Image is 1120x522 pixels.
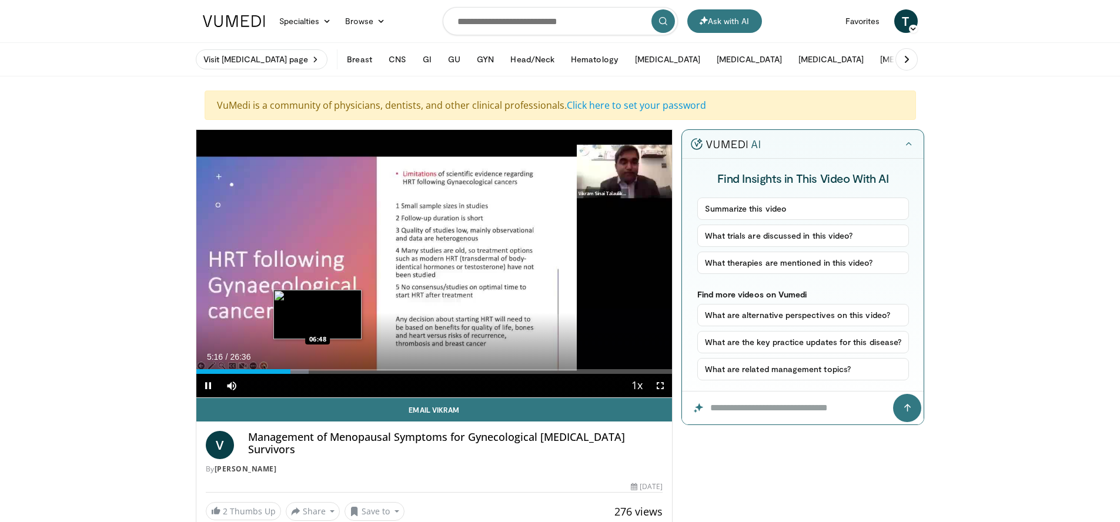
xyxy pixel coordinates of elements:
a: Click here to set your password [567,99,706,112]
button: Head/Neck [503,48,561,71]
a: [PERSON_NAME] [215,464,277,474]
span: 26:36 [230,352,250,362]
a: 2 Thumbs Up [206,502,281,520]
button: What therapies are mentioned in this video? [697,252,910,274]
button: Fullscreen [648,374,672,397]
input: Search topics, interventions [443,7,678,35]
button: GI [416,48,439,71]
video-js: Video Player [196,130,673,398]
button: What trials are discussed in this video? [697,225,910,247]
button: Share [286,502,340,521]
span: 5:16 [207,352,223,362]
img: image.jpeg [273,290,362,339]
button: Mute [220,374,243,397]
div: Progress Bar [196,369,673,374]
p: Find more videos on Vumedi [697,289,910,299]
a: Favorites [838,9,887,33]
a: Email Vikram [196,398,673,421]
button: GYN [470,48,501,71]
a: Browse [338,9,392,33]
button: [MEDICAL_DATA] [791,48,871,71]
a: V [206,431,234,459]
div: VuMedi is a community of physicians, dentists, and other clinical professionals. [205,91,916,120]
button: What are alternative perspectives on this video? [697,304,910,326]
a: Specialties [272,9,339,33]
span: 2 [223,506,228,517]
span: 276 views [614,504,663,518]
button: Pause [196,374,220,397]
a: Visit [MEDICAL_DATA] page [196,49,328,69]
button: Breast [340,48,379,71]
button: [MEDICAL_DATA] [873,48,952,71]
button: What are the key practice updates for this disease? [697,331,910,353]
button: Save to [345,502,404,521]
a: T [894,9,918,33]
button: GU [441,48,467,71]
div: [DATE] [631,481,663,492]
h4: Management of Menopausal Symptoms for Gynecological [MEDICAL_DATA] Survivors [248,431,663,456]
button: Playback Rate [625,374,648,397]
span: / [226,352,228,362]
div: By [206,464,663,474]
input: Question for the AI [682,391,924,424]
button: Summarize this video [697,198,910,220]
img: vumedi-ai-logo.v2.svg [691,138,760,150]
button: What are related management topics? [697,358,910,380]
button: [MEDICAL_DATA] [710,48,789,71]
img: VuMedi Logo [203,15,265,27]
button: CNS [382,48,413,71]
button: [MEDICAL_DATA] [628,48,707,71]
button: Ask with AI [687,9,762,33]
h4: Find Insights in This Video With AI [697,170,910,186]
button: Hematology [564,48,626,71]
